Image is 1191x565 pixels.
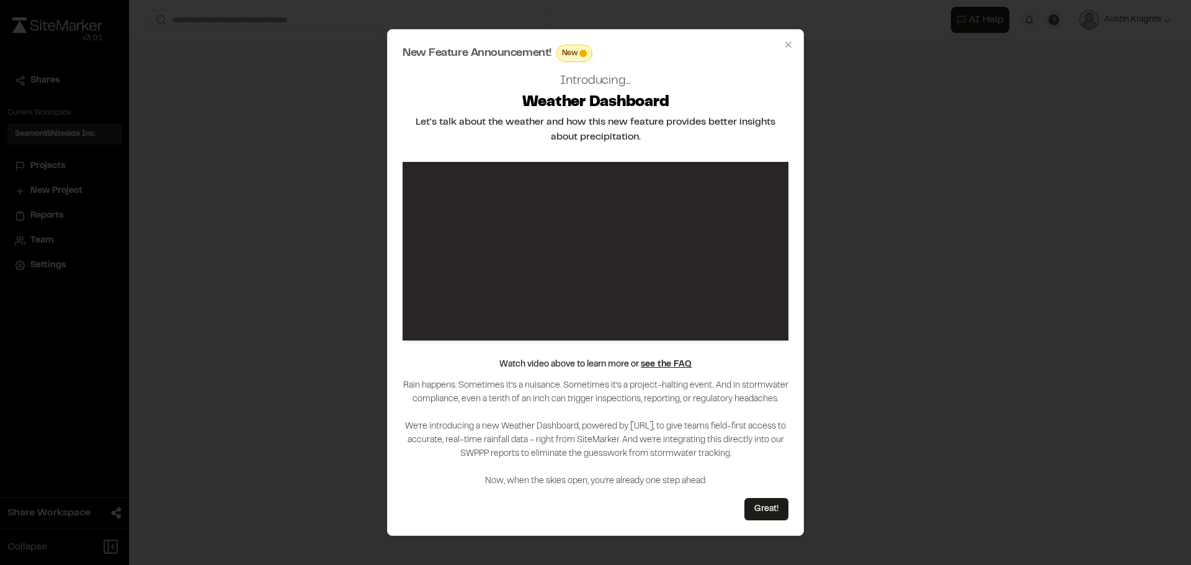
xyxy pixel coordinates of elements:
p: Rain happens. Sometimes it’s a nuisance. Sometimes it’s a project-halting event. And in stormwate... [403,379,788,488]
span: New [562,48,578,59]
span: This feature is brand new! Enjoy! [579,50,587,57]
a: see the FAQ [641,361,692,368]
button: Great! [744,498,788,520]
h2: Weather Dashboard [522,93,669,113]
h2: Introducing... [560,72,631,91]
p: Watch video above to learn more or [499,358,692,371]
h2: Let's talk about the weather and how this new feature provides better insights about precipitation. [403,115,788,145]
div: This feature is brand new! Enjoy! [556,45,593,62]
span: New Feature Announcement! [403,48,551,59]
